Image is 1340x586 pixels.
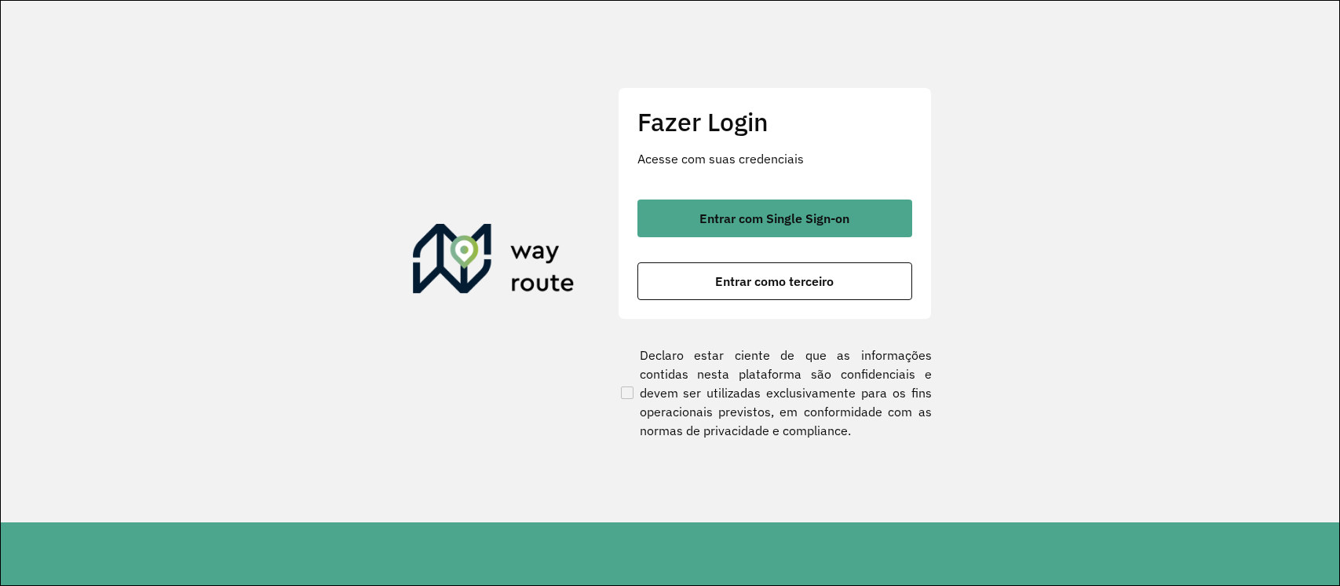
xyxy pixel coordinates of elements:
[699,212,849,225] span: Entrar com Single Sign-on
[715,275,834,288] span: Entrar como terceiro
[413,224,575,299] img: Roteirizador AmbevTech
[637,200,912,237] button: button
[637,107,912,137] h2: Fazer Login
[637,262,912,300] button: button
[637,149,912,168] p: Acesse com suas credenciais
[618,346,932,440] label: Declaro estar ciente de que as informações contidas nesta plataforma são confidenciais e devem se...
